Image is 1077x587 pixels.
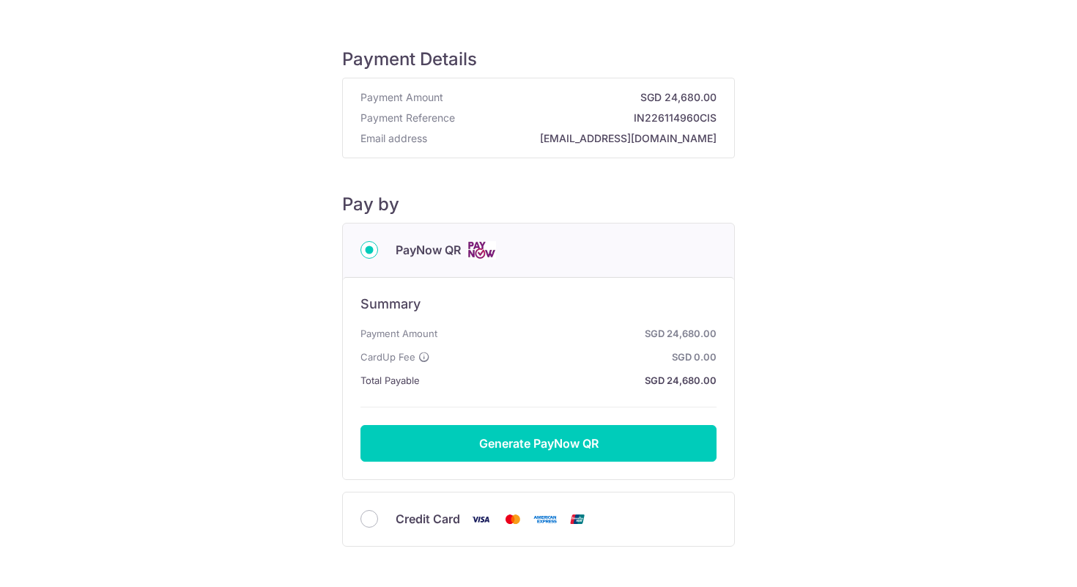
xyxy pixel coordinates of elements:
strong: SGD 24,680.00 [449,90,717,105]
img: Union Pay [563,510,592,528]
span: Credit Card [396,510,460,528]
span: Payment Amount [360,325,437,342]
h5: Pay by [342,193,735,215]
img: Cards logo [467,241,496,259]
span: Payment Reference [360,111,455,125]
span: Email address [360,131,427,146]
div: PayNow QR Cards logo [360,241,717,259]
strong: [EMAIL_ADDRESS][DOMAIN_NAME] [433,131,717,146]
img: American Express [530,510,560,528]
strong: SGD 24,680.00 [443,325,717,342]
span: PayNow QR [396,241,461,259]
span: CardUp Fee [360,348,415,366]
span: Payment Amount [360,90,443,105]
strong: SGD 0.00 [436,348,717,366]
strong: SGD 24,680.00 [426,372,717,389]
span: Total Payable [360,372,420,389]
div: Credit Card Visa Mastercard American Express Union Pay [360,510,717,528]
img: Mastercard [498,510,528,528]
h6: Summary [360,295,717,313]
strong: IN226114960CIS [461,111,717,125]
img: Visa [466,510,495,528]
h5: Payment Details [342,48,735,70]
button: Generate PayNow QR [360,425,717,462]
